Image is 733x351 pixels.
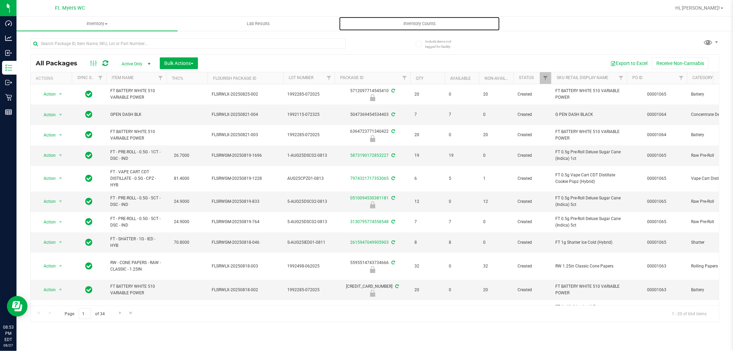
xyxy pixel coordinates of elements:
iframe: Resource center [7,296,27,317]
span: FT BATTERY WHITE 510 VARIABLE POWER [555,283,623,296]
span: FT 0.5g Pre-Roll Deluxe Sugar Cane (Indica) 5ct [555,216,623,229]
a: 3130795774558548 [350,219,389,224]
span: Action [37,285,56,295]
span: FT BATTERY WHITE 510 VARIABLE POWER [555,129,623,142]
inline-svg: Inbound [5,50,12,56]
span: 6 [414,175,441,182]
p: 08/27 [3,343,13,348]
inline-svg: Analytics [5,35,12,42]
a: 00001063 [647,264,667,268]
span: FLSRWLX-20250825-002 [212,91,279,98]
span: S-AUG25IED01-0811 [287,239,331,246]
span: FT - VAPE CART CDT DISTILLATE - 0.5G - CPZ - HYB [110,169,162,189]
input: Search Package ID, Item Name, SKU, Lot or Part Number... [30,39,346,49]
span: select [56,261,65,271]
div: Newly Received [334,94,411,101]
span: Sync from Compliance System [390,153,395,158]
span: 20 [414,91,441,98]
input: 1 [79,308,91,319]
span: 0 [449,287,475,293]
span: 0 [483,219,509,225]
a: Sync Status [77,75,104,80]
span: Inventory Counts [394,21,445,27]
a: 00001065 [647,219,667,224]
div: 5595514743734666 [334,260,411,273]
a: PO ID [632,75,643,80]
span: Include items not tagged for facility [425,39,459,49]
a: 00001065 [647,176,667,181]
span: FT - PRE-ROLL - 0.5G - 5CT - DSC - IND [110,195,162,208]
span: 1-AUG25DSC02-0813 [287,152,331,159]
span: 0 [449,132,475,138]
span: 0 [483,111,509,118]
a: Category [692,75,713,80]
span: FT 0.5g Vape Cart CDT Distillate Cookie Popz (Hybrid) [555,172,623,185]
span: FT - PRE-ROLL - 0.5G - 5CT - DSC - IND [110,216,162,229]
inline-svg: Retail [5,94,12,101]
span: In Sync [86,151,93,160]
inline-svg: Dashboard [5,20,12,27]
span: Created [518,111,547,118]
span: 1992285-072025 [287,132,331,138]
span: select [56,197,65,206]
div: Newly Received [334,201,411,208]
span: FLSRWLX-20250821-004 [212,111,279,118]
div: 6364723771340422 [334,128,411,142]
div: 5047369454534403 [334,111,411,118]
span: Sync from Compliance System [390,88,395,93]
a: Non-Available [485,76,515,81]
span: FT BATTERY WHITE 510 VARIABLE POWER [110,283,162,296]
span: 1992285-072025 [287,287,331,293]
span: select [56,174,65,183]
span: All Packages [36,59,84,67]
span: RW - CONE PAPERS - RAW - CLASSIC - 1.25IN [110,260,162,273]
span: 0 [449,198,475,205]
span: Bulk Actions [164,61,193,66]
a: Sku Retail Display Name [557,75,608,80]
span: Created [518,263,547,270]
div: Newly Received [334,135,411,142]
a: Lot Number [289,75,313,80]
span: Sync from Compliance System [390,240,395,245]
span: In Sync [86,285,93,295]
a: 00001065 [647,92,667,97]
span: Created [518,198,547,205]
span: select [56,238,65,247]
inline-svg: Outbound [5,79,12,86]
a: Available [450,76,471,81]
span: In Sync [86,110,93,119]
span: FT 1g Shatter Ice Cold (Hybrid) [555,239,623,246]
span: Sync from Compliance System [395,284,399,289]
span: FT - PRE-ROLL - 0.5G - 1CT - DSC - IND [110,149,162,162]
a: 00001065 [647,153,667,158]
span: select [56,89,65,99]
span: Action [37,89,56,99]
span: FLSRWLX-20250818-003 [212,263,279,270]
span: select [56,217,65,227]
span: 1 [483,175,509,182]
span: 12 [483,198,509,205]
span: Created [518,152,547,159]
span: Action [37,110,56,120]
a: Filter [540,72,551,84]
span: Action [37,197,56,206]
span: Action [37,151,56,160]
span: In Sync [86,217,93,227]
a: Filter [155,72,166,84]
button: Export to Excel [606,57,652,69]
span: In Sync [86,238,93,247]
span: FLSRWGM-20250819-833 [212,198,279,205]
span: 1992285-072025 [287,91,331,98]
span: select [56,110,65,120]
span: Created [518,239,547,246]
span: GPEN DASH BLK [110,111,162,118]
a: Status [519,75,534,80]
span: Action [37,174,56,183]
span: Sync from Compliance System [390,129,395,134]
span: Page of 34 [59,308,111,319]
span: 19 [449,152,475,159]
inline-svg: Inventory [5,64,12,71]
span: 20 [483,132,509,138]
span: 20 [414,132,441,138]
span: FT 0.5g Pre-Roll Deluxe Sugar Cane (Indica) 1ct [555,149,623,162]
